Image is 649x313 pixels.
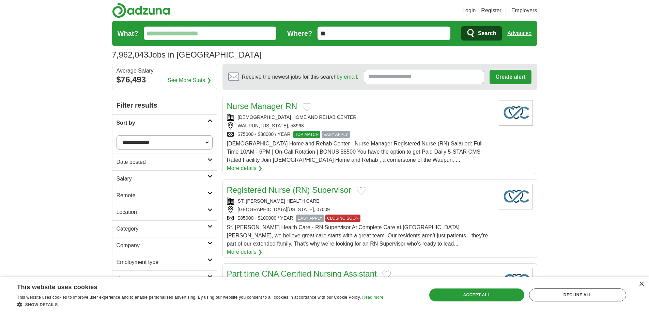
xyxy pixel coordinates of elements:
[511,6,537,15] a: Employers
[117,208,207,216] h2: Location
[499,100,533,126] img: Company logo
[357,187,366,195] button: Add to favorite jobs
[112,187,217,204] a: Remote
[168,76,211,84] a: See More Stats ❯
[227,131,493,138] div: $75000 - $88000 / YEAR
[227,198,493,205] div: ST. [PERSON_NAME] HEALTH CARE
[529,288,626,301] div: Decline all
[112,49,149,61] span: 7,962,043
[481,6,501,15] a: Register
[227,122,493,129] div: WAUPUN, [US_STATE], 53963
[117,275,207,283] h2: Hours
[117,225,207,233] h2: Category
[117,175,207,183] h2: Salary
[112,254,217,270] a: Employment type
[117,74,213,86] div: $76,493
[112,50,262,59] h1: Jobs in [GEOGRAPHIC_DATA]
[227,215,493,222] div: $85000 - $100000 / YEAR
[112,96,217,114] h2: Filter results
[17,295,361,300] span: This website uses cookies to improve user experience and to enable personalised advertising. By u...
[325,215,360,222] span: CLOSING SOON
[227,185,351,194] a: Registered Nurse (RN) Supervisor
[17,301,383,308] div: Show details
[112,170,217,187] a: Salary
[112,237,217,254] a: Company
[112,3,170,18] img: Adzuna logo
[429,288,524,301] div: Accept all
[303,103,311,111] button: Add to favorite jobs
[287,28,312,38] label: Where?
[117,241,207,250] h2: Company
[227,164,263,172] a: More details ❯
[117,158,207,166] h2: Date posted
[227,206,493,213] div: [GEOGRAPHIC_DATA][US_STATE], 07009
[117,68,213,74] div: Average Salary
[461,26,502,41] button: Search
[490,70,531,84] button: Create alert
[117,119,207,127] h2: Sort by
[337,74,357,80] a: by email
[242,73,358,81] span: Receive the newest jobs for this search :
[112,114,217,131] a: Sort by
[117,258,207,266] h2: Employment type
[112,204,217,220] a: Location
[322,131,350,138] span: EASY APPLY
[499,184,533,209] img: Company logo
[17,281,366,291] div: This website uses cookies
[227,114,493,121] div: [DEMOGRAPHIC_DATA] HOME AND REHAB CENTER
[382,270,391,279] button: Add to favorite jobs
[227,248,263,256] a: More details ❯
[499,268,533,293] img: Company logo
[25,302,58,307] span: Show details
[293,131,320,138] span: TOP MATCH
[112,220,217,237] a: Category
[227,269,377,278] a: Part time CNA Certified Nursing Assistant
[296,215,324,222] span: EASY APPLY
[462,6,476,15] a: Login
[118,28,138,38] label: What?
[227,224,488,247] span: St. [PERSON_NAME] Health Care - RN Supervisor At Complete Care at [GEOGRAPHIC_DATA][PERSON_NAME],...
[227,101,297,111] a: Nurse Manager RN
[227,141,484,163] span: [DEMOGRAPHIC_DATA] Home and Rehab Center - Nurse Manager Registered Nurse (RN) Salaried: Full-Tim...
[117,191,207,200] h2: Remote
[112,154,217,170] a: Date posted
[478,27,496,40] span: Search
[362,295,383,300] a: Read more, opens a new window
[112,270,217,287] a: Hours
[639,282,644,287] div: Close
[507,27,531,40] a: Advanced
